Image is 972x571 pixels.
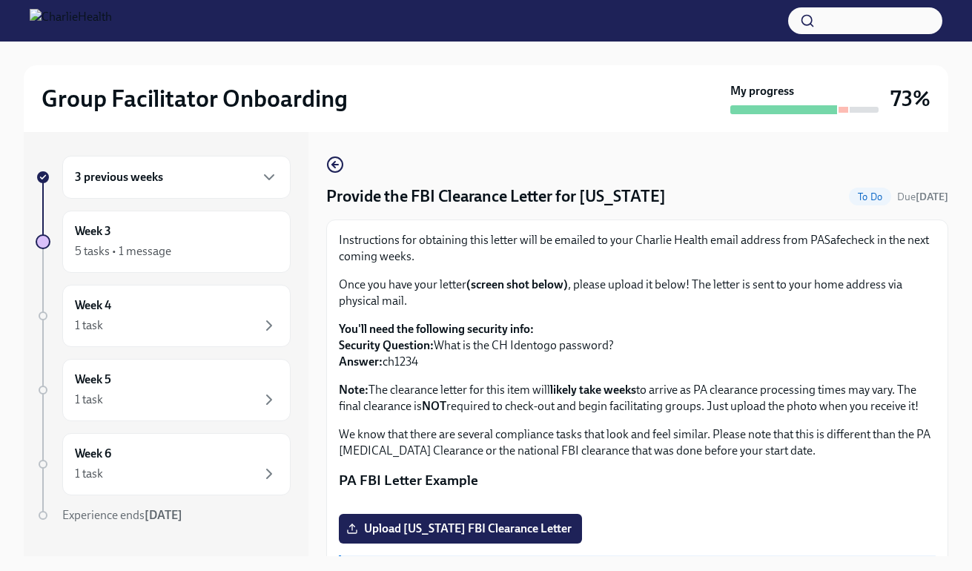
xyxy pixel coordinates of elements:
div: 1 task [75,466,103,482]
h6: Week 5 [75,372,111,388]
strong: [DATE] [145,508,182,522]
strong: Answer: [339,354,383,369]
a: Week 61 task [36,433,291,495]
div: 3 previous weeks [62,156,291,199]
p: Instructions for obtaining this letter will be emailed to your Charlie Health email address from ... [339,232,936,265]
span: Due [897,191,948,203]
p: We know that there are several compliance tasks that look and feel similar. Please note that this... [339,426,936,459]
strong: NOT [422,399,446,413]
h4: Provide the FBI Clearance Letter for [US_STATE] [326,185,666,208]
div: 1 task [75,317,103,334]
p: Once you have your letter , please upload it below! The letter is sent to your home address via p... [339,277,936,309]
a: Week 51 task [36,359,291,421]
strong: Security Question: [339,338,434,352]
div: 5 tasks • 1 message [75,243,171,260]
strong: Note: [339,383,368,397]
label: Upload [US_STATE] FBI Clearance Letter [339,514,582,544]
h6: Week 6 [75,446,111,462]
span: September 9th, 2025 10:00 [897,190,948,204]
strong: likely take weeks [550,383,636,397]
span: To Do [849,191,891,202]
span: Upload [US_STATE] FBI Clearance Letter [349,521,572,536]
h6: Week 4 [75,297,111,314]
strong: [DATE] [916,191,948,203]
p: The clearance letter for this item will to arrive as PA clearance processing times may vary. The ... [339,382,936,415]
strong: (screen shot below) [466,277,568,291]
a: Week 35 tasks • 1 message [36,211,291,273]
img: CharlieHealth [30,9,112,33]
h2: Group Facilitator Onboarding [42,84,348,113]
strong: My progress [730,83,794,99]
p: PA FBI Letter Example [339,471,936,490]
span: Experience ends [62,508,182,522]
p: What is the CH Identogo password? ch1234 [339,321,936,370]
h3: 73% [890,85,930,112]
h6: 3 previous weeks [75,169,163,185]
h6: Week 3 [75,223,111,240]
a: Week 41 task [36,285,291,347]
strong: You'll need the following security info: [339,322,534,336]
div: 1 task [75,392,103,408]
